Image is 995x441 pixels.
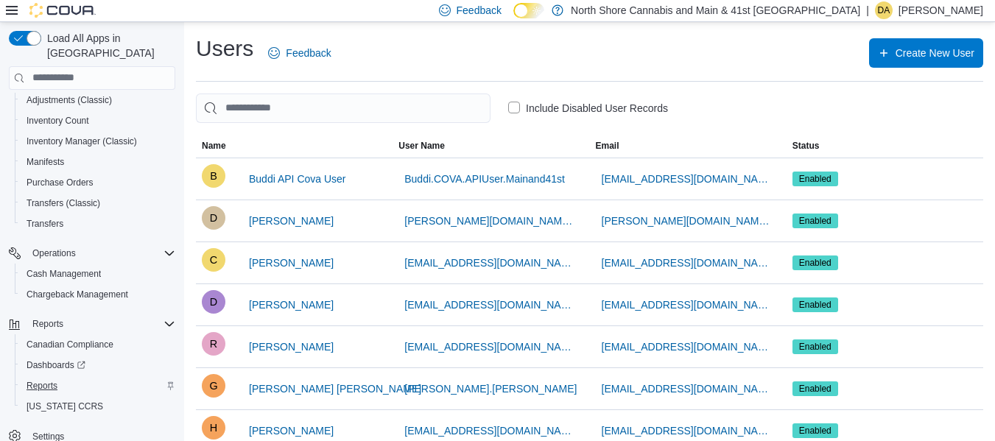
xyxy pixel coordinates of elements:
[249,297,334,312] span: [PERSON_NAME]
[398,374,583,403] button: [PERSON_NAME].[PERSON_NAME]
[21,133,175,150] span: Inventory Manager (Classic)
[210,164,217,188] span: B
[249,339,334,354] span: [PERSON_NAME]
[210,206,217,230] span: D
[210,248,217,272] span: C
[15,172,181,193] button: Purchase Orders
[792,423,838,438] span: Enabled
[792,339,838,354] span: Enabled
[799,256,831,269] span: Enabled
[896,46,974,60] span: Create New User
[15,284,181,305] button: Chargeback Management
[398,206,583,236] button: [PERSON_NAME][DOMAIN_NAME][EMAIL_ADDRESS][PERSON_NAME][PERSON_NAME][DOMAIN_NAME]
[869,38,983,68] button: Create New User
[249,423,334,438] span: [PERSON_NAME]
[792,381,838,396] span: Enabled
[202,140,226,152] span: Name
[21,336,119,353] a: Canadian Compliance
[404,423,577,438] span: [EMAIL_ADDRESS][DOMAIN_NAME]
[571,1,860,19] p: North Shore Cannabis and Main & 41st [GEOGRAPHIC_DATA]
[799,382,831,395] span: Enabled
[196,34,253,63] h1: Users
[596,332,781,361] button: [EMAIL_ADDRESS][DOMAIN_NAME]
[27,244,175,262] span: Operations
[21,265,107,283] a: Cash Management
[596,206,781,236] button: [PERSON_NAME][DOMAIN_NAME][EMAIL_ADDRESS][PERSON_NAME][PERSON_NAME][DOMAIN_NAME]
[15,90,181,110] button: Adjustments (Classic)
[404,339,577,354] span: [EMAIL_ADDRESS][DOMAIN_NAME]
[21,153,175,171] span: Manifests
[15,131,181,152] button: Inventory Manager (Classic)
[398,290,583,320] button: [EMAIL_ADDRESS][DOMAIN_NAME]
[792,255,838,270] span: Enabled
[404,255,577,270] span: [EMAIL_ADDRESS][DOMAIN_NAME]
[27,218,63,230] span: Transfers
[513,18,514,19] span: Dark Mode
[243,332,340,361] button: [PERSON_NAME]
[508,99,668,117] label: Include Disabled User Records
[21,286,134,303] a: Chargeback Management
[27,289,128,300] span: Chargeback Management
[15,355,181,375] a: Dashboards
[249,172,346,186] span: Buddi API Cova User
[21,91,175,109] span: Adjustments (Classic)
[21,377,175,395] span: Reports
[799,424,831,437] span: Enabled
[243,374,427,403] button: [PERSON_NAME] [PERSON_NAME]
[41,31,175,60] span: Load All Apps in [GEOGRAPHIC_DATA]
[866,1,869,19] p: |
[875,1,893,19] div: Dexter Anderson
[21,356,175,374] span: Dashboards
[202,206,225,230] div: Dexter
[602,339,775,354] span: [EMAIL_ADDRESS][DOMAIN_NAME]
[799,172,831,186] span: Enabled
[202,332,225,356] div: Ron
[32,318,63,330] span: Reports
[27,197,100,209] span: Transfers (Classic)
[404,214,577,228] span: [PERSON_NAME][DOMAIN_NAME][EMAIL_ADDRESS][PERSON_NAME][PERSON_NAME][DOMAIN_NAME]
[21,377,63,395] a: Reports
[457,3,502,18] span: Feedback
[202,290,225,314] div: Dan
[15,375,181,396] button: Reports
[15,214,181,234] button: Transfers
[799,340,831,353] span: Enabled
[27,380,57,392] span: Reports
[799,298,831,311] span: Enabled
[21,336,175,353] span: Canadian Compliance
[27,315,175,333] span: Reports
[792,214,838,228] span: Enabled
[602,172,775,186] span: [EMAIL_ADDRESS][DOMAIN_NAME]
[21,91,118,109] a: Adjustments (Classic)
[21,194,106,212] a: Transfers (Classic)
[27,244,82,262] button: Operations
[27,359,85,371] span: Dashboards
[210,332,217,356] span: R
[792,297,838,312] span: Enabled
[286,46,331,60] span: Feedback
[878,1,890,19] span: DA
[398,332,583,361] button: [EMAIL_ADDRESS][DOMAIN_NAME]
[27,94,112,106] span: Adjustments (Classic)
[202,164,225,188] div: Buddi
[602,297,775,312] span: [EMAIL_ADDRESS][DOMAIN_NAME]
[210,290,217,314] span: D
[21,215,175,233] span: Transfers
[15,396,181,417] button: [US_STATE] CCRS
[249,214,334,228] span: [PERSON_NAME]
[21,265,175,283] span: Cash Management
[210,416,217,440] span: H
[29,3,96,18] img: Cova
[243,248,340,278] button: [PERSON_NAME]
[249,381,421,396] span: [PERSON_NAME] [PERSON_NAME]
[602,214,775,228] span: [PERSON_NAME][DOMAIN_NAME][EMAIL_ADDRESS][PERSON_NAME][PERSON_NAME][DOMAIN_NAME]
[27,135,137,147] span: Inventory Manager (Classic)
[792,140,820,152] span: Status
[596,164,781,194] button: [EMAIL_ADDRESS][DOMAIN_NAME]
[799,214,831,227] span: Enabled
[899,1,983,19] p: [PERSON_NAME]
[21,174,99,191] a: Purchase Orders
[596,290,781,320] button: [EMAIL_ADDRESS][DOMAIN_NAME]
[27,115,89,127] span: Inventory Count
[398,248,583,278] button: [EMAIL_ADDRESS][DOMAIN_NAME]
